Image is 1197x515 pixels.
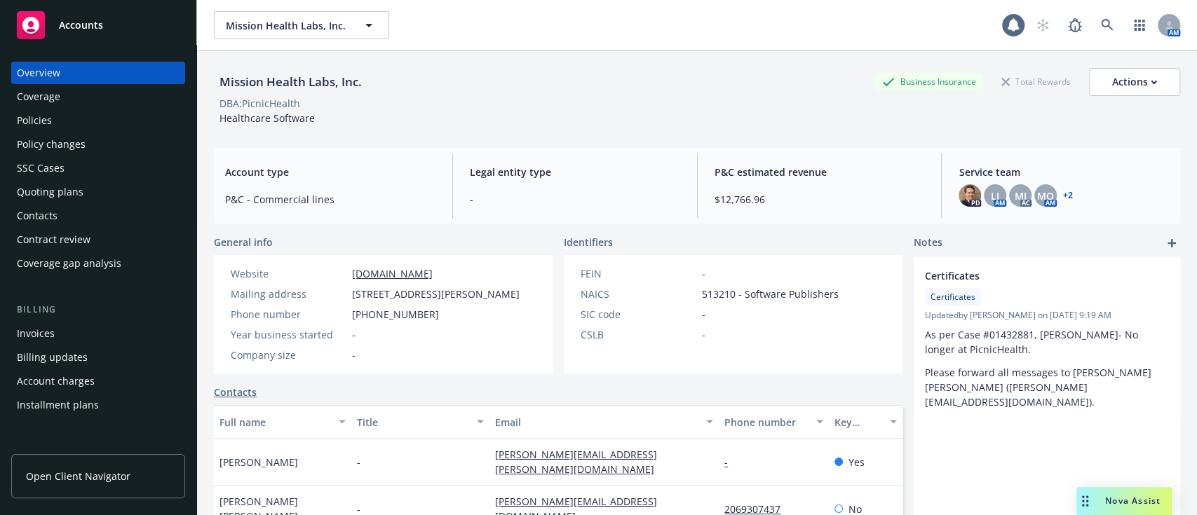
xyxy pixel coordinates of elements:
span: Mission Health Labs, Inc. [226,18,347,33]
div: Account charges [17,370,95,392]
button: Title [351,405,489,439]
span: Yes [848,455,865,469]
span: - [702,307,705,322]
span: - [702,266,705,281]
div: Phone number [724,415,808,430]
div: Coverage gap analysis [17,252,121,275]
p: Please forward all messages to [PERSON_NAME] [PERSON_NAME] ([PERSON_NAME][EMAIL_ADDRESS][DOMAIN_N... [925,365,1169,409]
a: [PERSON_NAME][EMAIL_ADDRESS][PERSON_NAME][DOMAIN_NAME] [495,448,665,476]
span: [PHONE_NUMBER] [352,307,439,322]
div: CertificatesCertificatesUpdatedby [PERSON_NAME] on [DATE] 9:19 AMAs per Case #01432881, [PERSON_N... [914,257,1180,420]
span: - [352,327,356,342]
span: Healthcare Software [219,111,315,125]
button: Actions [1089,68,1180,96]
span: Identifiers [564,235,613,249]
a: SSC Cases [11,157,185,179]
a: Start snowing [1029,11,1057,39]
div: Key contact [834,415,881,430]
span: General info [214,235,273,249]
a: Quoting plans [11,181,185,203]
a: Contract review [11,228,185,251]
div: SSC Cases [17,157,65,179]
span: Accounts [59,20,103,31]
div: Website [231,266,346,281]
div: Drag to move [1076,487,1094,515]
span: Account type [225,165,435,179]
a: add [1163,235,1180,252]
a: Overview [11,62,185,84]
button: Full name [214,405,351,439]
div: Mission Health Labs, Inc. [214,73,367,91]
span: Certificates [925,268,1132,283]
span: Certificates [931,291,975,303]
p: As per Case #01432881, [PERSON_NAME]- No longer at PicnicHealth. [925,327,1169,357]
div: Billing [11,303,185,317]
span: - [357,455,360,469]
a: Policy changes [11,133,185,156]
a: Accounts [11,6,185,45]
div: SIC code [581,307,696,322]
div: Year business started [231,327,346,342]
a: Billing updates [11,346,185,369]
a: - [724,455,739,469]
button: Key contact [829,405,902,439]
span: Notes [914,235,942,252]
div: Business Insurance [875,73,983,90]
div: Full name [219,415,330,430]
a: Coverage gap analysis [11,252,185,275]
div: Mailing address [231,287,346,301]
a: Report a Bug [1061,11,1089,39]
div: Invoices [17,322,55,345]
span: - [470,192,680,207]
span: MJ [1015,188,1027,203]
button: Mission Health Labs, Inc. [214,11,389,39]
div: Title [357,415,468,430]
div: DBA: PicnicHealth [219,96,300,111]
span: Updated by [PERSON_NAME] on [DATE] 9:19 AM [925,309,1169,322]
div: CSLB [581,327,696,342]
span: P&C - Commercial lines [225,192,435,207]
a: Invoices [11,322,185,345]
span: $12,766.96 [715,192,925,207]
div: Quoting plans [17,181,83,203]
a: Coverage [11,85,185,108]
img: photo [959,184,981,207]
span: Nova Assist [1105,495,1161,507]
a: Installment plans [11,394,185,416]
div: NAICS [581,287,696,301]
button: Nova Assist [1076,487,1172,515]
div: Company size [231,348,346,362]
button: Email [489,405,719,439]
span: Legal entity type [470,165,680,179]
div: Email [495,415,698,430]
span: [PERSON_NAME] [219,455,298,469]
span: LI [991,188,999,203]
span: P&C estimated revenue [715,165,925,179]
a: Switch app [1125,11,1154,39]
a: +2 [1062,191,1072,200]
span: - [702,327,705,342]
div: Policy changes [17,133,86,156]
a: Account charges [11,370,185,392]
span: 513210 - Software Publishers [702,287,839,301]
span: Service team [959,165,1169,179]
a: Contacts [11,205,185,227]
div: Installment plans [17,394,99,416]
span: [STREET_ADDRESS][PERSON_NAME] [352,287,520,301]
div: Policies [17,109,52,132]
div: Contacts [17,205,58,227]
div: Contract review [17,228,90,251]
span: - [352,348,356,362]
div: FEIN [581,266,696,281]
div: Phone number [231,307,346,322]
div: Overview [17,62,60,84]
span: MQ [1037,188,1054,203]
div: Billing updates [17,346,88,369]
a: Policies [11,109,185,132]
a: Contacts [214,385,257,399]
a: [DOMAIN_NAME] [352,267,433,280]
div: Coverage [17,85,60,108]
div: Total Rewards [994,73,1078,90]
button: Phone number [719,405,829,439]
span: Open Client Navigator [26,469,130,483]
